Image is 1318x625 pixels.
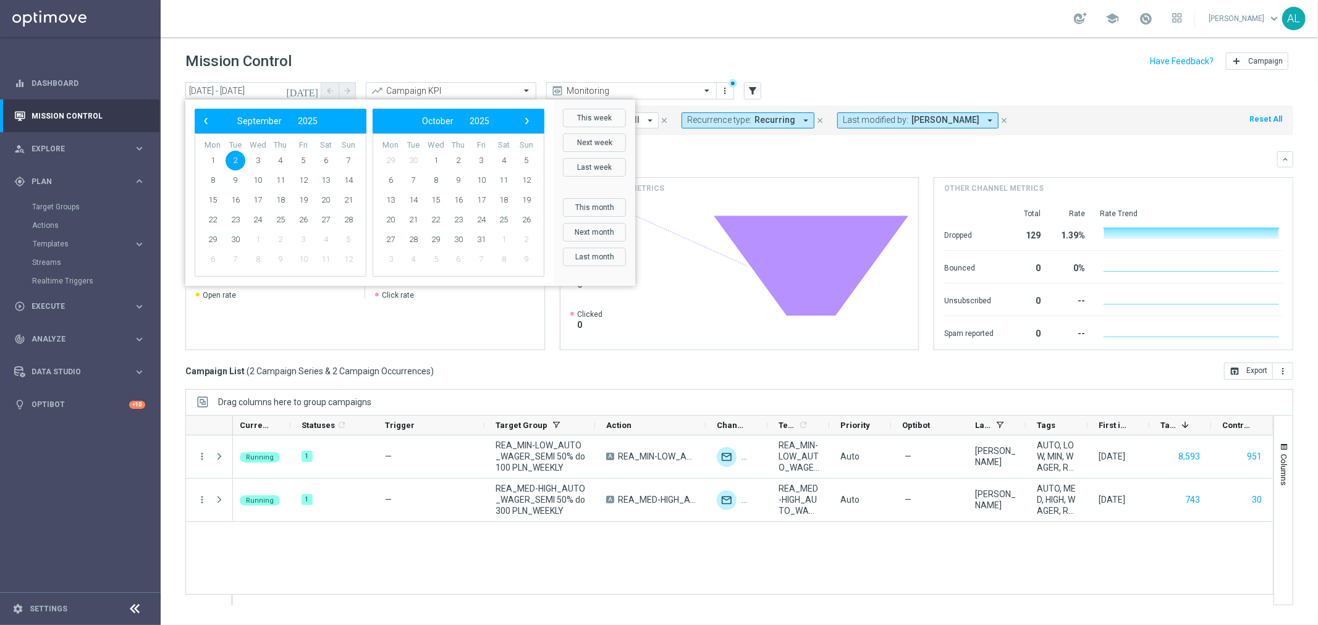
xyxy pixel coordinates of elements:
span: 6 [203,250,222,269]
div: Actions [32,216,159,235]
span: Drag columns here to group campaigns [218,397,371,407]
i: close [816,116,824,125]
span: 6 [316,151,336,170]
span: 19 [294,190,313,210]
span: 5 [426,250,446,269]
span: 1 [203,151,222,170]
span: 27 [381,230,400,250]
span: Columns [1279,454,1289,485]
span: REA_MIN-LOW_AUTO_WAGER_SEMI 50% do 100 PLN_050925 [779,440,819,473]
div: Target Groups [32,198,159,216]
span: 15 [203,190,222,210]
span: Recurrence type: [687,115,751,125]
button: 2025 [462,113,497,129]
span: 20 [381,210,400,230]
button: more_vert [1273,363,1293,380]
span: 21 [339,190,358,210]
span: 4 [403,250,423,269]
div: Mission Control [14,99,145,132]
span: 2 [226,151,245,170]
input: Have Feedback? [1150,57,1214,65]
span: Analyze [32,335,133,343]
colored-tag: Running [240,451,280,463]
button: October [414,113,462,129]
i: arrow_forward [343,86,352,95]
span: 17 [248,190,268,210]
div: 0 [1008,257,1041,277]
div: AL [1282,7,1306,30]
i: gps_fixed [14,176,25,187]
button: 30 [1251,492,1263,508]
span: ) [431,366,434,377]
span: › [519,113,535,129]
span: 20 [316,190,336,210]
i: track_changes [14,333,25,345]
i: filter_alt [747,85,758,96]
div: -- [1055,290,1085,309]
button: close [659,114,670,127]
th: weekday [425,140,447,151]
span: 30 [226,230,245,250]
button: 951 [1246,449,1263,464]
button: This week [563,109,626,127]
div: Analyze [14,333,133,345]
i: preview [551,85,564,97]
div: Realtime Triggers [32,272,159,290]
span: Target Group [496,421,547,430]
a: Streams [32,258,129,267]
div: Plan [14,176,133,187]
div: track_changes Analyze keyboard_arrow_right [14,334,146,344]
span: 28 [403,230,423,250]
i: lightbulb [14,399,25,410]
button: 2025 [290,113,326,129]
div: Unsubscribed [944,290,994,309]
a: Dashboard [32,67,145,99]
a: Target Groups [32,202,129,212]
span: 7 [226,250,245,269]
span: 0 [577,319,602,330]
th: weekday [247,140,269,151]
button: Next month [563,223,626,241]
i: keyboard_arrow_right [133,366,145,378]
th: weekday [201,140,224,151]
span: 11 [271,170,290,190]
bs-datepicker-navigation-view: ​ ​ ​ [198,113,357,129]
span: [PERSON_NAME] [911,115,979,125]
th: weekday [315,140,337,151]
button: gps_fixed Plan keyboard_arrow_right [14,177,146,187]
i: [DATE] [286,85,319,96]
div: -- [1055,322,1085,342]
span: 6 [381,170,400,190]
span: school [1105,12,1119,25]
span: Auto [840,451,860,461]
h4: Other channel metrics [944,183,1044,194]
span: Clicked [577,309,602,319]
span: 13 [381,190,400,210]
a: Actions [32,220,129,230]
div: 1 [302,451,313,462]
button: Last week [563,158,626,177]
button: Reset All [1248,112,1283,126]
bs-daterangepicker-container: calendar [185,99,635,286]
i: more_vert [720,86,730,96]
th: weekday [292,140,315,151]
i: keyboard_arrow_right [133,301,145,312]
span: 31 [471,230,491,250]
span: 3 [381,250,400,269]
span: 10 [471,170,491,190]
i: trending_up [371,85,383,97]
span: 18 [271,190,290,210]
span: 8 [248,250,268,269]
i: arrow_drop_down [984,115,995,126]
i: arrow_back [326,86,334,95]
th: weekday [492,140,515,151]
button: Templates keyboard_arrow_right [32,239,146,249]
span: A [606,496,614,503]
span: 8 [203,170,222,190]
span: 12 [517,170,536,190]
span: 8 [426,170,446,190]
i: refresh [337,420,347,430]
span: AUTO, LOW, MIN, WAGER, REA, WEEKLY, SEMI [1037,440,1078,473]
button: ‹ [198,113,214,129]
button: more_vert [719,83,732,98]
